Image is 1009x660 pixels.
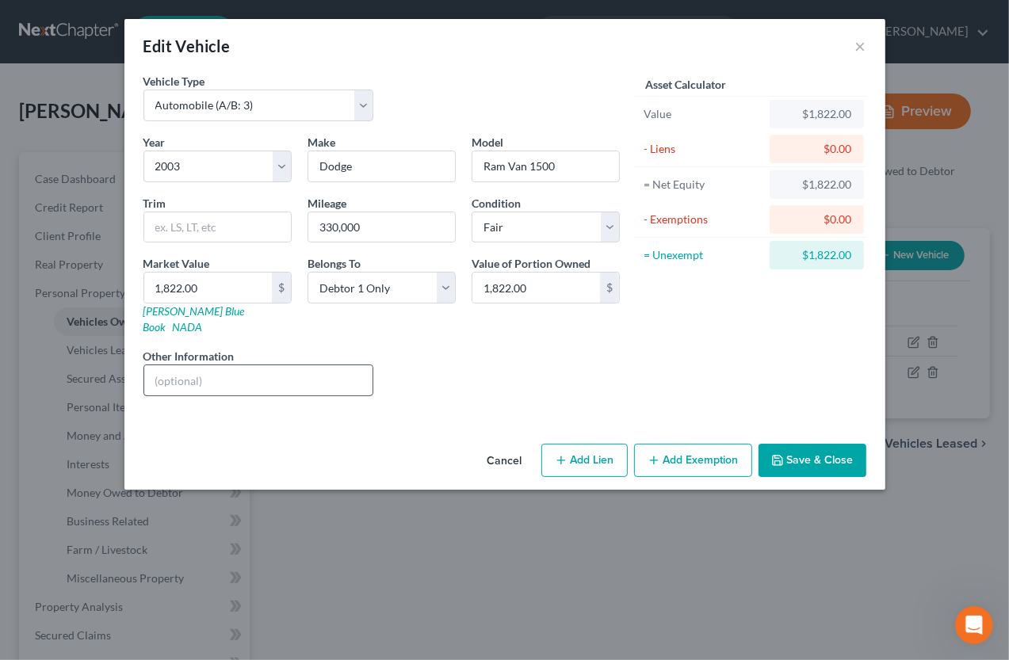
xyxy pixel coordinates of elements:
div: Emma says… [13,124,304,451]
h1: [PERSON_NAME] [77,8,180,20]
button: Upload attachment [25,518,37,531]
label: Asset Calculator [645,76,726,93]
label: Mileage [308,195,346,212]
button: × [855,36,866,55]
b: 🚨 Notice: MFA Filing Issue 🚨 [25,135,210,147]
label: Year [143,134,166,151]
button: Home [248,6,278,36]
button: Send a message… [272,513,297,538]
div: If you experience this issue, please wait at least between filing attempts to allow MFA to reset ... [25,212,247,273]
button: Emoji picker [50,519,63,532]
div: $ [272,273,291,303]
iframe: Intercom live chat [955,606,993,644]
p: Active 13h ago [77,20,154,36]
div: If you’ve had multiple failed attempts after waiting 10 minutes and need to file by the end of th... [25,282,247,344]
a: [PERSON_NAME] Blue Book [143,304,245,334]
a: NADA [173,320,203,334]
div: Our team is actively investigating this issue and will provide updates as soon as more informatio... [25,352,247,399]
div: $0.00 [782,212,851,227]
label: Vehicle Type [143,73,205,90]
textarea: Message… [13,486,304,513]
input: ex. Altima [472,151,619,181]
button: Save & Close [759,444,866,477]
label: Other Information [143,348,235,364]
input: ex. Nissan [308,151,455,181]
div: We’ve noticed some users are not receiving the MFA pop-up when filing [DATE]. [25,158,247,204]
button: Add Exemption [634,444,752,477]
div: Close [278,6,307,35]
button: Gif picker [75,518,88,531]
input: ex. LS, LT, etc [144,212,291,242]
label: Trim [143,195,166,212]
div: = Unexempt [644,247,763,263]
div: $1,822.00 [782,247,851,263]
label: Model [472,134,503,151]
span: Make [308,135,335,149]
div: - Exemptions [644,212,763,227]
b: 10 full minutes [94,228,188,241]
button: go back [10,6,40,36]
button: Start recording [101,518,113,531]
div: Edit Vehicle [143,35,231,57]
div: 🚨 Notice: MFA Filing Issue 🚨We’ve noticed some users are not receiving the MFA pop-up when filing... [13,124,260,416]
input: -- [308,212,455,242]
div: - Liens [644,141,763,157]
label: Market Value [143,255,210,272]
div: $1,822.00 [782,177,851,193]
div: [PERSON_NAME] • 25m ago [25,419,159,429]
input: 0.00 [472,273,600,303]
button: Add Lien [541,444,628,477]
label: Value of Portion Owned [472,255,590,272]
label: Condition [472,195,521,212]
div: = Net Equity [644,177,763,193]
div: $ [600,273,619,303]
img: Profile image for Emma [45,9,71,34]
div: Value [644,106,763,122]
div: $0.00 [782,141,851,157]
input: 0.00 [144,273,272,303]
button: Cancel [475,445,535,477]
input: (optional) [144,365,373,395]
div: $1,822.00 [782,106,851,122]
span: Belongs To [308,257,361,270]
